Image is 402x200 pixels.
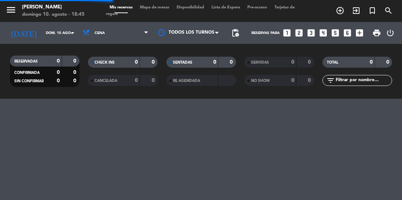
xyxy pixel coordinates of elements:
strong: 0 [213,60,216,65]
i: [DATE] [5,25,42,41]
strong: 0 [57,78,60,83]
i: looks_one [282,28,292,38]
div: domingo 10. agosto - 18:45 [22,11,85,18]
strong: 0 [308,78,312,83]
span: Cena [95,31,105,35]
strong: 0 [386,60,391,65]
i: exit_to_app [352,6,361,15]
i: add_box [355,28,364,38]
strong: 0 [230,60,234,65]
span: Mis reservas [106,5,136,10]
strong: 0 [73,70,78,75]
button: menu [5,4,16,18]
span: pending_actions [231,29,240,37]
strong: 0 [370,60,373,65]
strong: 0 [135,60,138,65]
i: add_circle_outline [336,6,344,15]
i: looks_two [294,28,304,38]
span: Lista de Espera [208,5,244,10]
strong: 0 [73,78,78,83]
span: Pre-acceso [244,5,271,10]
span: print [372,29,381,37]
span: Mapa de mesas [136,5,173,10]
span: NO SHOW [251,79,270,83]
span: CHECK INS [95,61,115,64]
strong: 0 [57,70,60,75]
i: menu [5,4,16,15]
i: looks_5 [331,28,340,38]
strong: 0 [152,78,156,83]
div: [PERSON_NAME] [22,4,85,11]
span: RE AGENDADA [173,79,200,83]
strong: 0 [135,78,138,83]
div: LOG OUT [384,22,397,44]
span: TOTAL [327,61,338,64]
strong: 0 [73,59,78,64]
span: RESERVADAS [14,60,38,63]
strong: 0 [57,59,60,64]
strong: 0 [152,60,156,65]
i: arrow_drop_down [68,29,77,37]
span: SIN CONFIRMAR [14,79,44,83]
span: SERVIDAS [251,61,269,64]
i: looks_4 [318,28,328,38]
span: Disponibilidad [173,5,208,10]
span: SENTADAS [173,61,192,64]
i: filter_list [326,76,335,85]
i: turned_in_not [368,6,377,15]
strong: 0 [308,60,312,65]
i: looks_6 [343,28,352,38]
strong: 0 [291,60,294,65]
span: CONFIRMADA [14,71,40,75]
span: Reservas para [251,31,280,35]
i: looks_3 [306,28,316,38]
i: search [384,6,393,15]
input: Filtrar por nombre... [335,76,392,84]
span: CANCELADA [95,79,117,83]
strong: 0 [291,78,294,83]
i: power_settings_new [386,29,395,37]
